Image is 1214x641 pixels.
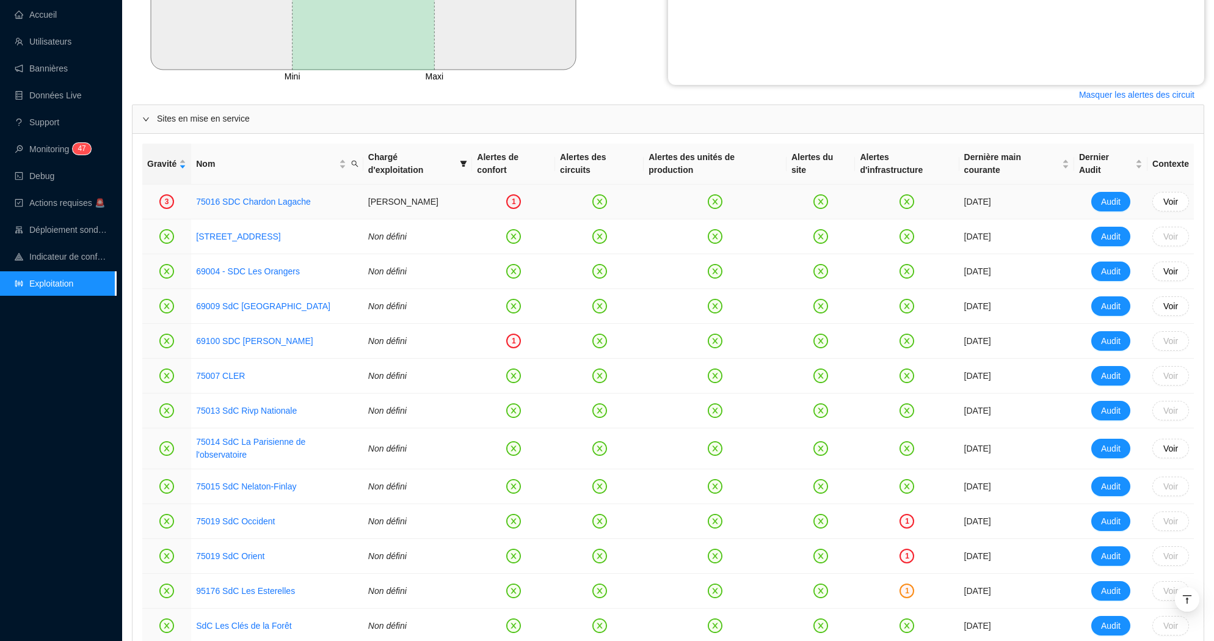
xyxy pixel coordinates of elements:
button: Audit [1091,511,1130,531]
button: Masquer les alertes des circuit [1069,85,1204,104]
a: homeAccueil [15,10,57,20]
a: 75014 SdC La Parisienne de l'observatoire [196,436,358,461]
span: close-circle [813,441,828,456]
a: 75014 SdC La Parisienne de l'observatoire [196,437,305,460]
button: Voir [1152,331,1189,351]
a: slidersExploitation [15,279,73,288]
button: Audit [1091,192,1130,211]
span: close-circle [708,479,722,494]
span: Audit [1101,370,1121,383]
span: Masquer les alertes des circuit [1079,89,1194,101]
span: close-circle [506,618,521,633]
span: Non défini [368,586,407,596]
span: Voir [1163,442,1178,455]
a: 95176 SdC Les Esterelles [196,586,295,596]
span: close-circle [813,403,828,418]
span: Voir [1163,405,1178,417]
span: close-circle [708,368,722,383]
span: filter [460,160,467,167]
th: Contexte [1147,144,1194,185]
span: close-circle [708,334,722,348]
span: Non défini [368,621,407,631]
button: Voir [1152,511,1189,531]
span: 7 [82,144,86,153]
span: Non défini [368,516,407,526]
span: Audit [1101,442,1121,455]
span: Non défini [368,551,407,561]
span: close-circle [159,618,174,633]
span: Voir [1163,300,1178,313]
td: [DATE] [959,504,1074,539]
span: close-circle [813,299,828,313]
span: close-circle [506,299,521,313]
button: Audit [1091,401,1130,420]
a: 75015 SdC Nelaton-Finlay [196,480,296,493]
button: Voir [1152,477,1189,496]
button: Audit [1091,366,1130,386]
span: Actions requises 🚨 [29,198,105,208]
span: search [351,160,358,167]
span: close-circle [813,368,828,383]
span: close-circle [159,368,174,383]
span: close-circle [592,441,607,456]
span: close-circle [506,368,521,383]
button: Audit [1091,546,1130,566]
span: Non défini [368,336,407,346]
button: Voir [1152,616,1189,636]
span: close-circle [813,334,828,348]
span: close-circle [592,264,607,279]
span: close-circle [159,229,174,244]
tspan: Maxi [426,71,444,81]
td: [DATE] [959,185,1074,219]
span: Audit [1101,196,1121,208]
span: close-circle [708,514,722,529]
a: 75016 SDC Chardon Lagache [196,197,311,207]
a: 75007 CLER [196,370,245,383]
a: codeDebug [15,171,54,181]
button: Audit [1091,616,1130,636]
span: Audit [1101,515,1121,528]
span: close-circle [159,584,174,598]
a: 75016 SDC Chardon Lagache [196,196,311,208]
span: close-circle [506,584,521,598]
a: [STREET_ADDRESS] [196,230,280,243]
div: 1 [900,584,914,598]
th: Alertes d'infrastructure [855,144,959,185]
span: close-circle [159,549,174,563]
a: 69004 - SDC Les Orangers [196,266,300,276]
span: Non défini [368,482,407,491]
span: close-circle [813,479,828,494]
button: Audit [1091,331,1130,351]
span: close-circle [506,441,521,456]
td: [DATE] [959,219,1074,254]
span: Dernier Audit [1079,151,1133,177]
span: close-circle [900,334,914,348]
a: 69009 SdC [GEOGRAPHIC_DATA] [196,300,330,313]
span: filter [457,148,470,179]
span: Audit [1101,265,1121,278]
span: close-circle [813,229,828,244]
span: close-circle [900,264,914,279]
span: close-circle [708,441,722,456]
span: close-circle [900,194,914,209]
a: notificationBannières [15,64,68,73]
span: close-circle [506,549,521,563]
button: Audit [1091,262,1130,281]
span: close-circle [708,229,722,244]
sup: 47 [73,143,90,155]
span: Voir [1163,265,1178,278]
span: close-circle [813,584,828,598]
a: questionSupport [15,117,59,127]
span: Non défini [368,266,407,276]
th: Dernier Audit [1074,144,1147,185]
span: close-circle [159,334,174,348]
button: Voir [1152,366,1189,386]
a: heat-mapIndicateur de confort [15,252,107,262]
button: Voir [1152,192,1189,211]
span: close-circle [592,368,607,383]
span: close-circle [592,514,607,529]
button: Audit [1091,477,1130,496]
button: Voir [1152,439,1189,458]
td: [DATE] [959,469,1074,504]
span: close-circle [900,403,914,418]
